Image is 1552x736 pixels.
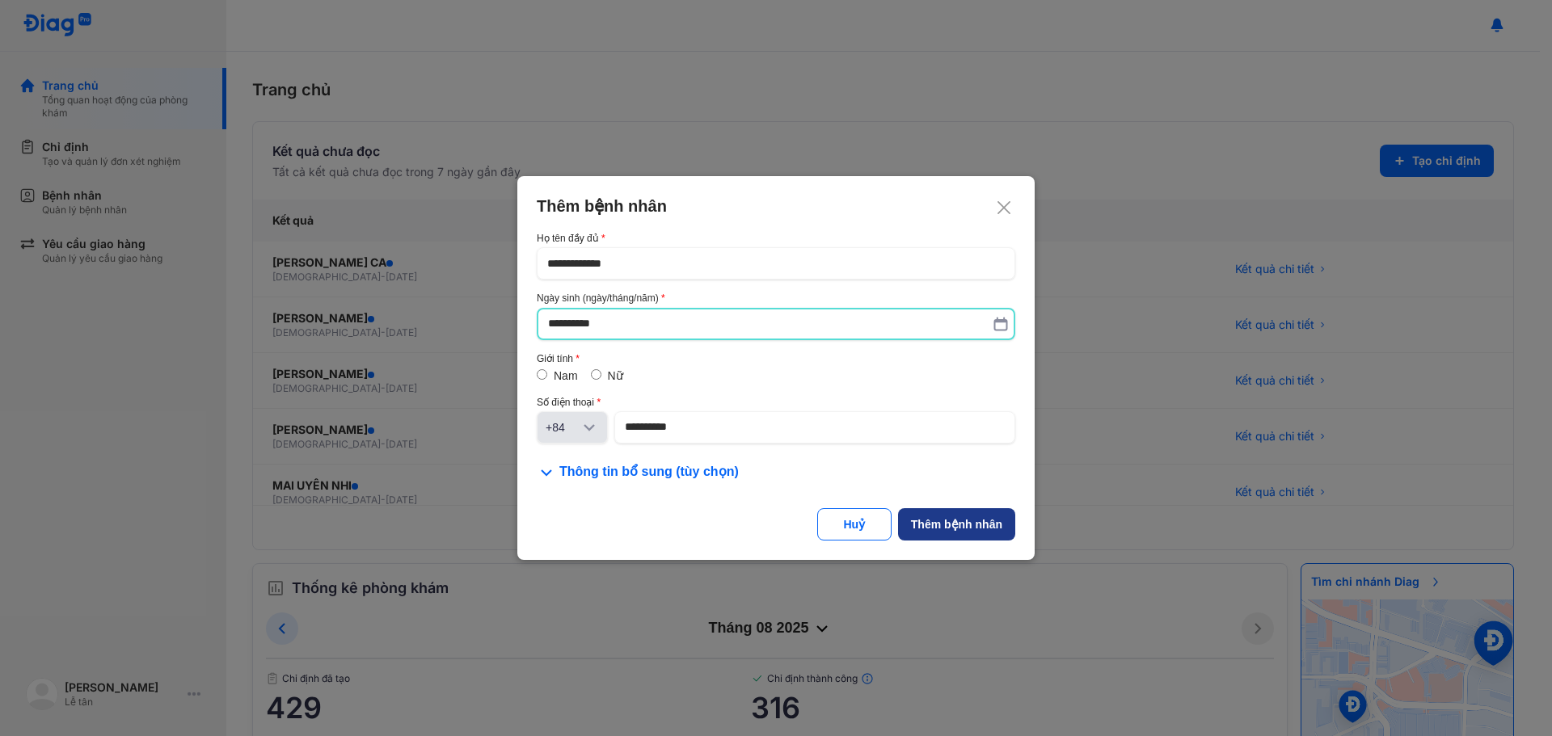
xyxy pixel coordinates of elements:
div: Ngày sinh (ngày/tháng/năm) [537,292,1015,304]
div: +84 [546,419,580,435]
div: Thêm bệnh nhân [537,196,1015,217]
label: Nữ [608,369,623,382]
button: Thêm bệnh nhân [898,508,1015,540]
button: Huỷ [817,508,892,540]
div: Số điện thoại [537,397,1015,408]
span: Thông tin bổ sung (tùy chọn) [559,463,739,482]
div: Giới tính [537,353,1015,364]
label: Nam [554,369,578,382]
div: Họ tên đầy đủ [537,233,1015,244]
div: Thêm bệnh nhân [911,516,1002,532]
